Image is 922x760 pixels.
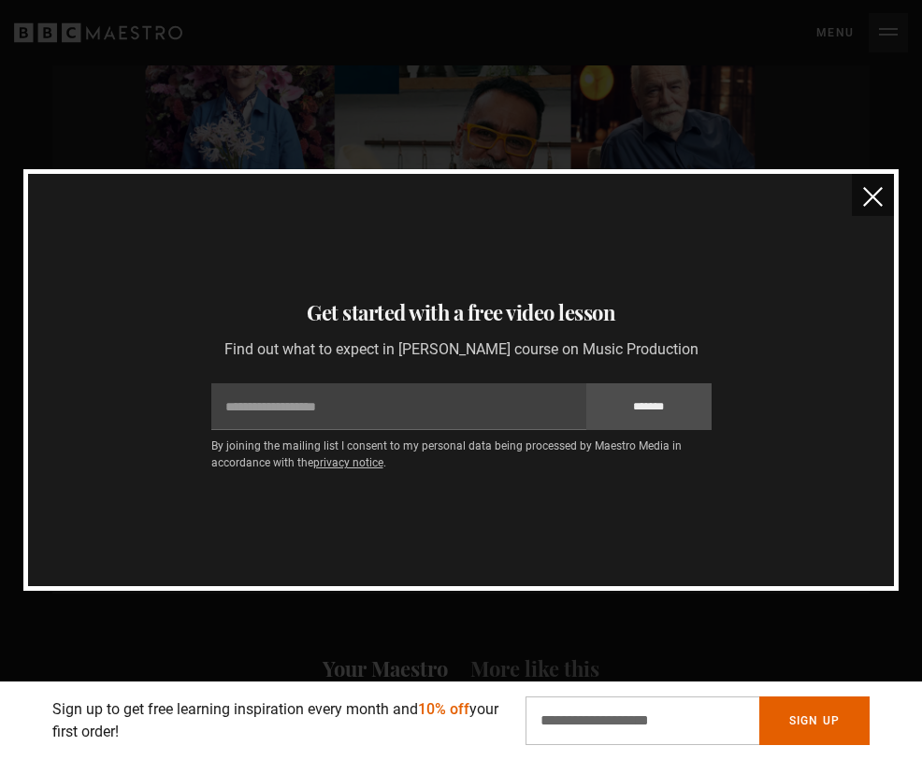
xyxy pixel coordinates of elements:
p: Sign up to get free learning inspiration every month and your first order! [52,698,503,743]
p: Find out what to expect in [PERSON_NAME] course on Music Production [211,338,712,361]
h3: Get started with a free video lesson [50,294,872,331]
button: Sign Up [759,696,870,745]
a: privacy notice [313,456,383,469]
span: 10% off [418,700,469,718]
p: By joining the mailing list I consent to my personal data being processed by Maestro Media in acc... [211,437,712,471]
button: close [852,174,894,216]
